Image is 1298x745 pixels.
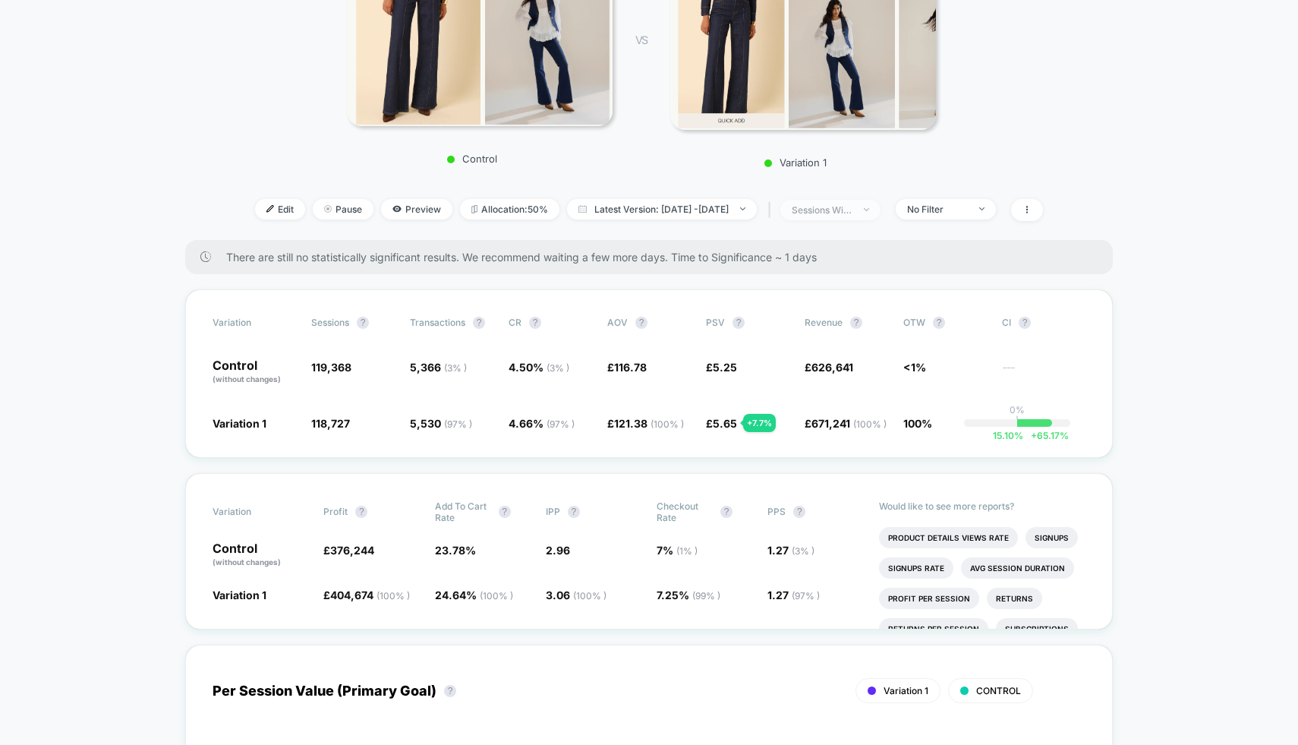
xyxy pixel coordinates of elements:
div: + 7.7 % [743,414,776,432]
p: | [1016,415,1019,427]
span: Checkout Rate [657,500,713,523]
button: ? [720,506,732,518]
span: Sessions [311,317,349,328]
span: IPP [546,506,560,517]
span: (without changes) [213,557,281,567]
span: £ [607,417,684,430]
button: ? [1019,317,1031,329]
span: 7.25 % [657,589,720,601]
img: end [740,207,745,210]
span: £ [706,417,737,430]
span: 116.78 [614,361,647,374]
span: ( 100 % ) [376,590,410,601]
span: 4.66 % [509,417,575,430]
span: Allocation: 50% [460,199,559,219]
span: ( 3 % ) [792,545,814,557]
p: Control [213,542,308,568]
span: 1.27 [767,589,820,601]
span: 376,244 [330,544,374,557]
img: end [979,207,985,210]
span: Variation [213,500,296,523]
span: (without changes) [213,374,281,384]
span: CI [1002,317,1085,329]
span: OTW [903,317,987,329]
span: Variation 1 [884,685,928,696]
span: 121.38 [614,417,684,430]
button: ? [444,685,456,697]
span: Variation [213,317,296,329]
span: ( 100 % ) [573,590,606,601]
span: 5,530 [410,417,472,430]
span: <1% [903,361,926,374]
button: ? [635,317,647,329]
img: end [864,208,869,211]
span: 100% [903,417,932,430]
span: Latest Version: [DATE] - [DATE] [567,199,757,219]
span: Profit [323,506,348,517]
span: £ [607,361,647,374]
li: Avg Session Duration [961,557,1074,579]
span: ( 97 % ) [444,418,472,430]
button: ? [355,506,367,518]
span: ( 100 % ) [651,418,684,430]
li: Signups [1025,527,1078,548]
p: 0% [1010,404,1025,415]
span: 1.27 [767,544,814,557]
button: ? [568,506,580,518]
span: 119,368 [311,361,351,374]
span: Revenue [805,317,843,328]
span: CONTROL [976,685,1021,696]
div: No Filter [907,204,968,215]
span: ( 3 % ) [444,362,467,374]
span: 626,641 [811,361,853,374]
span: PPS [767,506,786,517]
li: Returns [987,588,1042,609]
button: ? [933,317,945,329]
span: VS [635,33,647,46]
img: edit [266,205,274,213]
span: ( 100 % ) [480,590,513,601]
span: £ [706,361,737,374]
span: 4.50 % [509,361,569,374]
p: Would like to see more reports? [879,500,1086,512]
img: end [324,205,332,213]
button: ? [357,317,369,329]
span: | [764,199,780,221]
span: CR [509,317,521,328]
p: Control [213,359,296,385]
li: Product Details Views Rate [879,527,1018,548]
li: Subscriptions [996,618,1078,639]
button: ? [473,317,485,329]
span: --- [1002,363,1085,385]
span: 5,366 [410,361,467,374]
button: ? [793,506,805,518]
span: 24.64 % [435,589,513,601]
span: 2.96 [546,544,570,557]
span: 404,674 [330,589,410,601]
li: Profit Per Session [879,588,979,609]
button: ? [499,506,511,518]
span: ( 97 % ) [547,418,575,430]
span: AOV [607,317,628,328]
div: sessions with impression [792,204,852,216]
button: ? [529,317,541,329]
span: ( 1 % ) [676,545,698,557]
span: There are still no statistically significant results. We recommend waiting a few more days . Time... [226,251,1082,264]
span: Add To Cart Rate [435,500,491,523]
span: 15.10 % [993,430,1023,441]
span: Pause [313,199,373,219]
span: + [1031,430,1037,441]
img: calendar [578,205,587,213]
span: PSV [706,317,725,328]
span: Transactions [410,317,465,328]
span: £ [805,361,853,374]
span: 7 % [657,544,698,557]
span: 671,241 [811,417,887,430]
span: 5.25 [713,361,737,374]
span: Variation 1 [213,589,266,601]
button: ? [850,317,862,329]
p: Variation 1 [663,156,928,169]
span: 65.17 % [1023,430,1069,441]
span: £ [805,417,887,430]
span: Variation 1 [213,417,266,430]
